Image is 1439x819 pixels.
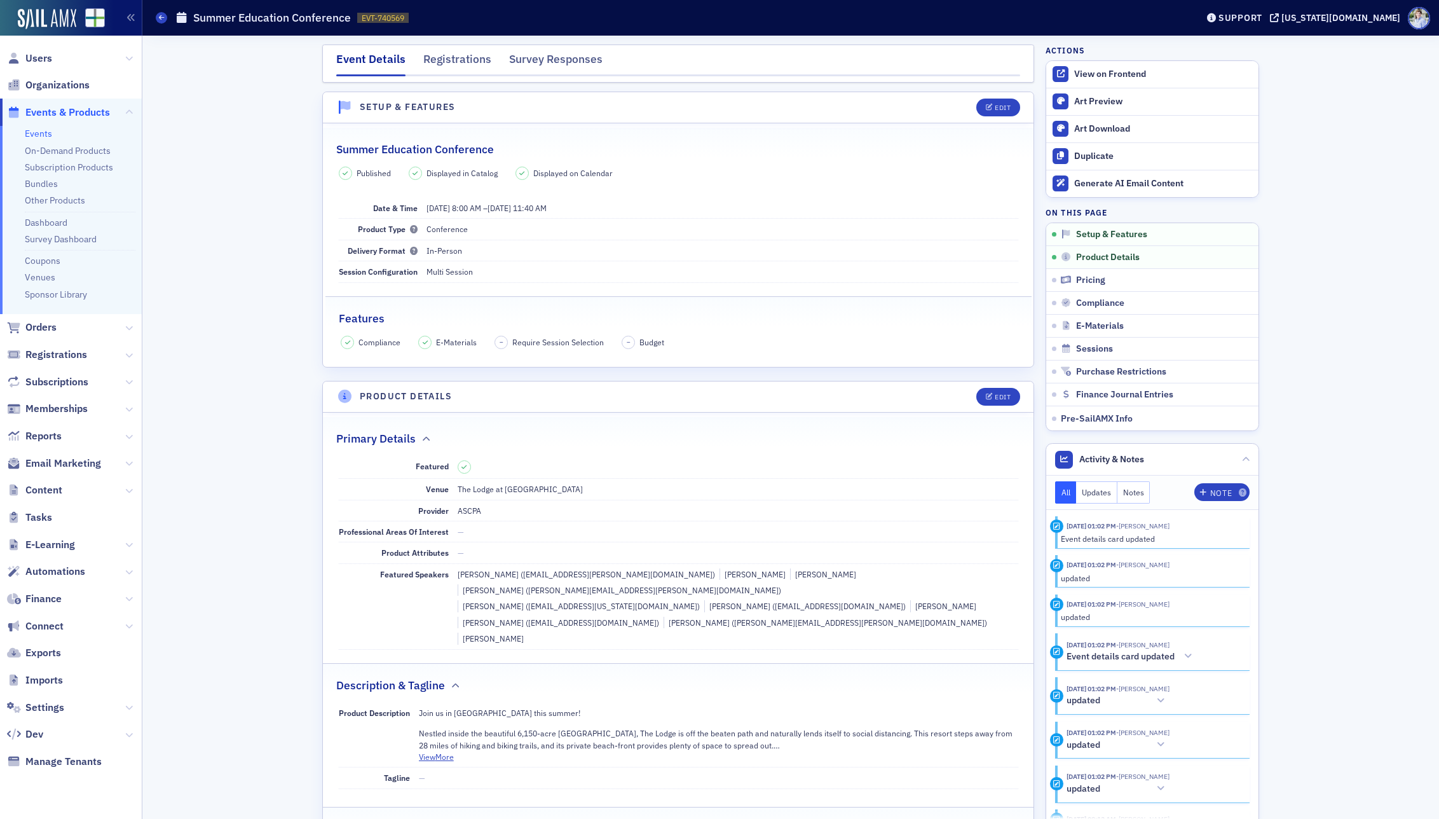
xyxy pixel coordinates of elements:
[1067,694,1170,708] button: updated
[533,167,613,179] span: Displayed on Calendar
[1061,413,1133,424] span: Pre-SailAMX Info
[381,547,449,558] span: Product Attributes
[1046,45,1085,56] h4: Actions
[7,320,57,334] a: Orders
[1067,738,1170,752] button: updated
[458,584,781,596] div: [PERSON_NAME] ([PERSON_NAME][EMAIL_ADDRESS][PERSON_NAME][DOMAIN_NAME])
[1116,600,1170,609] span: Megan Hughes
[1076,252,1140,263] span: Product Details
[1074,178,1252,189] div: Generate AI Email Content
[25,673,63,687] span: Imports
[25,375,88,389] span: Subscriptions
[18,9,76,29] a: SailAMX
[193,10,351,25] h1: Summer Education Conference
[423,51,491,74] div: Registrations
[1050,733,1063,747] div: Update
[1050,598,1063,611] div: Update
[1067,782,1170,795] button: updated
[1067,684,1116,693] time: 1/6/2023 01:02 PM
[1076,298,1124,309] span: Compliance
[1116,684,1170,693] span: Megan Hughes
[1116,728,1170,737] span: Megan Hughes
[25,178,58,189] a: Bundles
[1076,481,1117,504] button: Updates
[458,568,715,580] div: [PERSON_NAME] ([EMAIL_ADDRESS][PERSON_NAME][DOMAIN_NAME])
[1076,229,1147,240] span: Setup & Features
[7,457,101,471] a: Email Marketing
[7,673,63,687] a: Imports
[1074,151,1252,162] div: Duplicate
[25,233,97,245] a: Survey Dashboard
[512,336,604,348] span: Require Session Selection
[1067,728,1116,737] time: 1/6/2023 01:02 PM
[339,266,418,277] span: Session Configuration
[704,600,906,612] div: [PERSON_NAME] ([EMAIL_ADDRESS][DOMAIN_NAME])
[7,483,62,497] a: Content
[436,336,477,348] span: E-Materials
[1074,69,1252,80] div: View on Frontend
[362,13,404,24] span: EVT-740569
[25,128,52,139] a: Events
[513,203,547,213] time: 11:40 AM
[1067,560,1116,569] time: 1/6/2023 01:02 PM
[1046,61,1258,88] a: View on Frontend
[1067,740,1100,751] h5: updated
[1067,650,1197,663] button: Event details card updated
[7,52,52,65] a: Users
[25,511,52,525] span: Tasks
[1055,481,1077,504] button: All
[25,592,62,606] span: Finance
[1116,521,1170,530] span: Megan Hughes
[1074,96,1252,107] div: Art Preview
[7,78,90,92] a: Organizations
[1050,520,1063,533] div: Activity
[336,430,416,447] h2: Primary Details
[426,245,462,256] span: In-Person
[1281,12,1400,24] div: [US_STATE][DOMAIN_NAME]
[1117,481,1150,504] button: Notes
[25,320,57,334] span: Orders
[7,727,43,741] a: Dev
[664,617,987,628] div: [PERSON_NAME] ([PERSON_NAME][EMAIL_ADDRESS][PERSON_NAME][DOMAIN_NAME])
[7,538,75,552] a: E-Learning
[1116,640,1170,649] span: Megan Hughes
[509,51,603,74] div: Survey Responses
[25,457,101,471] span: Email Marketing
[1074,123,1252,135] div: Art Download
[7,402,88,416] a: Memberships
[1076,343,1113,355] span: Sessions
[1270,13,1405,22] button: [US_STATE][DOMAIN_NAME]
[1050,559,1063,572] div: Update
[416,461,449,471] span: Featured
[452,203,481,213] time: 8:00 AM
[380,569,449,579] span: Featured Speakers
[348,245,418,256] span: Delivery Format
[25,755,102,769] span: Manage Tenants
[1408,7,1430,29] span: Profile
[426,484,449,494] span: Venue
[419,773,425,783] span: —
[25,646,61,660] span: Exports
[1050,689,1063,703] div: Update
[373,203,418,213] span: Date & Time
[419,751,454,762] button: ViewMore
[1046,142,1258,170] button: Duplicate
[1076,275,1105,286] span: Pricing
[25,538,75,552] span: E-Learning
[85,8,105,28] img: SailAMX
[976,388,1020,406] button: Edit
[25,145,111,156] a: On-Demand Products
[360,100,455,114] h4: Setup & Features
[25,289,87,300] a: Sponsor Library
[1079,453,1144,466] span: Activity & Notes
[458,484,583,494] span: The Lodge at [GEOGRAPHIC_DATA]
[25,52,52,65] span: Users
[7,619,64,633] a: Connect
[995,394,1011,401] div: Edit
[1067,783,1100,795] h5: updated
[1116,772,1170,781] span: Megan Hughes
[419,707,1018,719] p: Join us in [GEOGRAPHIC_DATA] this summer!
[25,195,85,206] a: Other Products
[358,224,418,234] span: Product Type
[1046,207,1259,218] h4: On this page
